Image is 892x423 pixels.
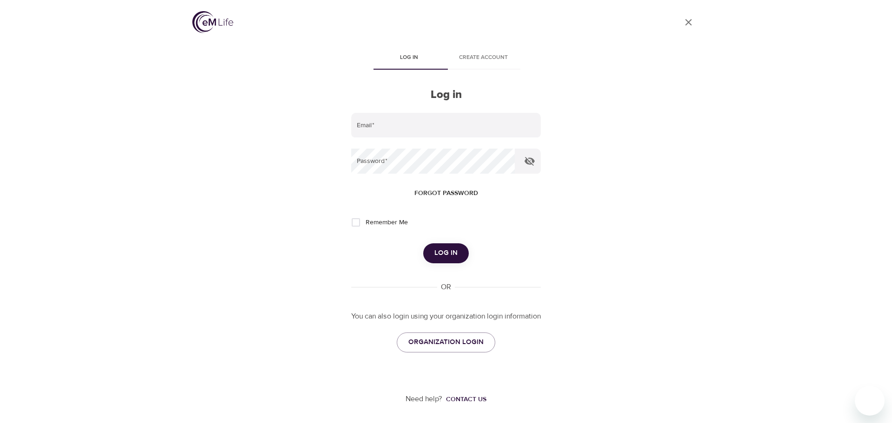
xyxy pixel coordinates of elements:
[408,336,484,348] span: ORGANIZATION LOGIN
[434,247,458,259] span: Log in
[397,332,495,352] a: ORGANIZATION LOGIN
[677,11,700,33] a: close
[437,282,455,293] div: OR
[855,386,885,416] iframe: Button to launch messaging window
[411,185,482,202] button: Forgot password
[414,188,478,199] span: Forgot password
[351,88,541,102] h2: Log in
[446,395,486,404] div: Contact us
[406,394,442,404] p: Need help?
[452,53,515,63] span: Create account
[351,47,541,70] div: disabled tabs example
[366,218,408,228] span: Remember Me
[351,311,541,322] p: You can also login using your organization login information
[442,395,486,404] a: Contact us
[192,11,233,33] img: logo
[423,243,469,263] button: Log in
[377,53,440,63] span: Log in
